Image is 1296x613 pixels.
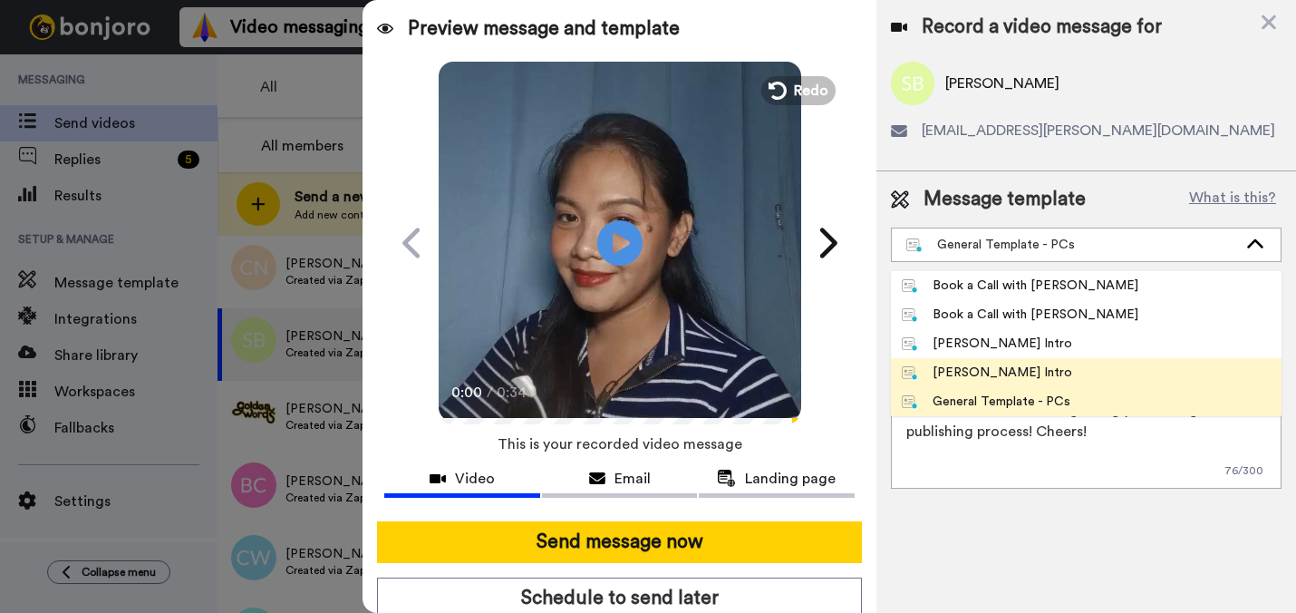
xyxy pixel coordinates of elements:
span: Message template [924,186,1086,213]
img: nextgen-template.svg [902,337,919,352]
img: nextgen-template.svg [902,308,919,323]
div: Book a Call with [PERSON_NAME] [902,277,1139,295]
span: [EMAIL_ADDRESS][PERSON_NAME][DOMAIN_NAME] [922,120,1275,141]
span: 0:00 [451,382,483,404]
span: 0:34 [497,382,528,404]
div: General Template - PCs [902,393,1071,411]
div: [PERSON_NAME] Intro [902,364,1073,382]
span: This is your recorded video message [498,424,742,464]
img: nextgen-template.svg [902,279,919,294]
button: What is this? [1184,186,1281,213]
img: nextgen-template.svg [902,395,919,410]
div: Book a Call with [PERSON_NAME] [902,306,1139,324]
span: Video [455,468,495,490]
span: / [487,382,493,404]
img: nextgen-template.svg [902,366,919,381]
div: General Template - PCs [906,236,1237,254]
button: Send message now [377,521,861,563]
span: Landing page [745,468,836,490]
div: [PERSON_NAME] Intro [902,335,1073,353]
span: Email [614,468,651,490]
img: nextgen-template.svg [906,238,924,253]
